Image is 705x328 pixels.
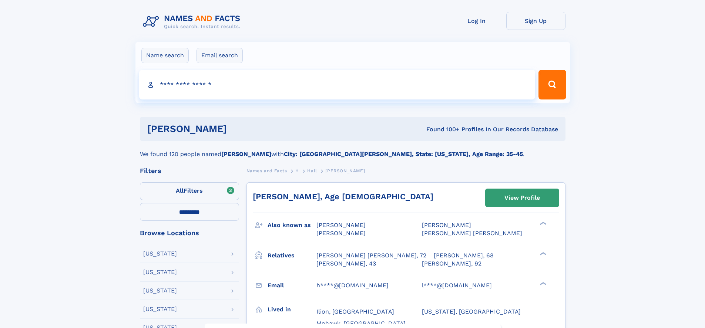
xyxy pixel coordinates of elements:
[253,192,433,201] a: [PERSON_NAME], Age [DEMOGRAPHIC_DATA]
[143,269,177,275] div: [US_STATE]
[422,308,521,315] span: [US_STATE], [GEOGRAPHIC_DATA]
[295,168,299,173] span: H
[506,12,565,30] a: Sign Up
[246,166,287,175] a: Names and Facts
[140,141,565,159] div: We found 120 people named with .
[268,279,316,292] h3: Email
[143,288,177,294] div: [US_STATE]
[422,260,481,268] a: [PERSON_NAME], 92
[295,166,299,175] a: H
[147,124,327,133] h1: [PERSON_NAME]
[316,320,406,327] span: Mohawk, [GEOGRAPHIC_DATA]
[140,230,239,236] div: Browse Locations
[268,303,316,316] h3: Lived in
[316,222,366,229] span: [PERSON_NAME]
[143,251,177,257] div: [US_STATE]
[316,251,426,260] a: [PERSON_NAME] [PERSON_NAME], 72
[284,151,523,158] b: City: [GEOGRAPHIC_DATA][PERSON_NAME], State: [US_STATE], Age Range: 35-45
[307,168,317,173] span: Hall
[538,221,547,226] div: ❯
[143,306,177,312] div: [US_STATE]
[316,260,376,268] a: [PERSON_NAME], 43
[307,166,317,175] a: Hall
[268,219,316,231] h3: Also known as
[141,48,189,63] label: Name search
[268,249,316,262] h3: Relatives
[140,12,246,32] img: Logo Names and Facts
[316,308,394,315] span: Ilion, [GEOGRAPHIC_DATA]
[538,251,547,256] div: ❯
[326,125,558,133] div: Found 100+ Profiles In Our Records Database
[422,230,522,237] span: [PERSON_NAME] [PERSON_NAME]
[434,251,494,260] a: [PERSON_NAME], 68
[197,48,243,63] label: Email search
[140,182,239,200] label: Filters
[140,168,239,174] div: Filters
[316,230,366,237] span: [PERSON_NAME]
[176,187,184,194] span: All
[538,281,547,286] div: ❯
[504,189,540,206] div: View Profile
[486,189,559,207] a: View Profile
[221,151,271,158] b: [PERSON_NAME]
[538,70,566,99] button: Search Button
[139,70,536,99] input: search input
[325,168,365,173] span: [PERSON_NAME]
[447,12,506,30] a: Log In
[422,222,471,229] span: [PERSON_NAME]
